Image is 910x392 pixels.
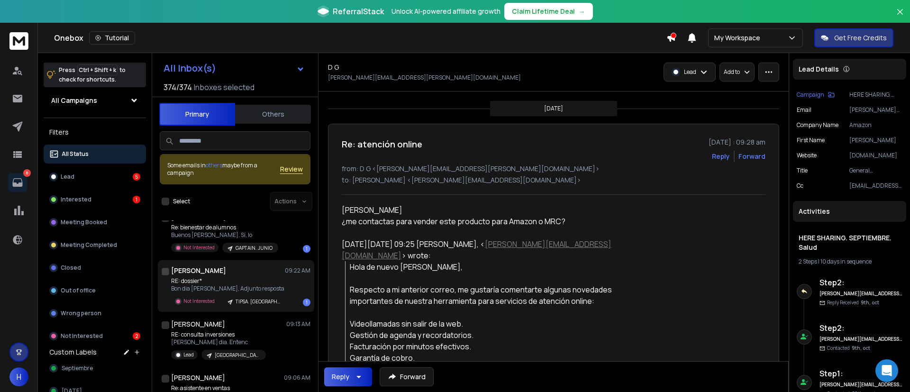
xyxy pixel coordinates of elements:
div: Activities [793,201,906,222]
button: Reply [324,367,372,386]
p: All Status [62,150,89,158]
div: [DATE][DATE] 09:25 [PERSON_NAME], < > wrote: [342,238,619,261]
h1: [PERSON_NAME] [171,373,225,383]
h6: Step 2 : [819,277,902,288]
h1: HERE SHARING. SEPTIEMBRE. Salud [799,233,901,252]
p: [DATE] : 09:28 am [709,137,765,147]
p: Lead [183,351,194,358]
div: 1 [133,196,140,203]
p: General Management | Operations | E-Commerce | [GEOGRAPHIC_DATA] | IESE MBA [849,167,902,174]
div: Some emails in maybe from a campaign [167,162,280,177]
button: H [9,367,28,386]
button: Close banner [894,6,906,28]
h1: [PERSON_NAME] [171,266,226,275]
p: [PERSON_NAME] [849,137,902,144]
p: Lead Details [799,64,839,74]
span: 374 / 374 [164,82,192,93]
p: Contacted [827,345,870,352]
p: to: [PERSON_NAME] <[PERSON_NAME][EMAIL_ADDRESS][DOMAIN_NAME]> [342,175,765,185]
p: Not Interested [183,298,215,305]
h1: All Inbox(s) [164,64,216,73]
li: Videollamadas sin salir de la web. [350,318,619,329]
p: My Workspace [714,33,764,43]
button: Lead5 [44,167,146,186]
span: Septiembre [62,365,93,372]
p: [GEOGRAPHIC_DATA]. 2 [215,352,260,359]
p: Wrong person [61,310,101,317]
p: Reply Received [827,299,879,306]
button: All Campaigns [44,91,146,110]
p: Unlock AI-powered affiliate growth [391,7,500,16]
span: 2 Steps [799,257,817,265]
p: GAPTAIN. JUNIO [236,245,273,252]
li: Garantía de cobro. [350,352,619,364]
p: Not Interested [183,244,215,251]
button: Septiembre [44,359,146,378]
p: [PERSON_NAME] dia. Entenc [171,338,266,346]
p: TIPSA. [GEOGRAPHIC_DATA] [236,298,281,305]
p: Interested [61,196,91,203]
button: Reply [712,152,730,161]
p: [EMAIL_ADDRESS][DOMAIN_NAME] [849,182,902,190]
span: 9th, oct [861,299,879,306]
p: Amazon [849,121,902,129]
h6: Step 2 : [819,322,902,334]
p: Re: bienestar de alumnos [171,224,278,231]
div: 1 [303,299,310,306]
button: All Inbox(s) [156,59,312,78]
button: Get Free Credits [814,28,893,47]
div: Open Intercom Messenger [875,359,898,382]
a: 8 [8,173,27,192]
p: Company Name [797,121,838,129]
div: Forward [738,152,765,161]
p: Add to [724,68,740,76]
p: [PERSON_NAME][EMAIL_ADDRESS][PERSON_NAME][DOMAIN_NAME] [849,106,902,114]
div: Reply [332,372,349,382]
p: HERE SHARING. SEPTIEMBRE. Salud [849,91,902,99]
p: [PERSON_NAME][EMAIL_ADDRESS][PERSON_NAME][DOMAIN_NAME] [328,74,521,82]
p: website [797,152,817,159]
button: Campaign [797,91,835,99]
button: Tutorial [89,31,135,45]
button: Out of office [44,281,146,300]
p: RE: dossier* [171,277,285,285]
button: Forward [380,367,434,386]
button: Primary [159,103,235,126]
button: Claim Lifetime Deal→ [504,3,593,20]
p: 09:06 AM [284,374,310,382]
li: Gestión de agenda y recordatorios. [350,329,619,341]
div: ¿me contactas para vender este producto para Amazon o MRC? [342,216,619,227]
p: Buenos [PERSON_NAME]. Sí, lo [171,231,278,239]
h1: [PERSON_NAME] [171,319,225,329]
div: [PERSON_NAME] [342,204,619,227]
div: 2 [133,332,140,340]
div: | [799,258,901,265]
div: Onebox [54,31,666,45]
span: 10 days in sequence [820,257,872,265]
p: 09:22 AM [285,267,310,274]
p: Press to check for shortcuts. [59,65,126,84]
h6: [PERSON_NAME][EMAIL_ADDRESS][DOMAIN_NAME] [819,381,902,388]
span: Review [280,164,303,174]
div: 5 [133,173,140,181]
button: Meeting Booked [44,213,146,232]
h1: Re: atención online [342,137,422,151]
span: → [579,7,585,16]
label: Select [173,198,190,205]
h3: Inboxes selected [194,82,255,93]
button: Closed [44,258,146,277]
div: Hola de nuevo [PERSON_NAME], [350,261,619,273]
h6: Step 1 : [819,368,902,379]
span: others [206,161,222,169]
div: 1 [303,245,310,253]
h1: All Campaigns [51,96,97,105]
p: 8 [23,169,31,177]
p: Bon dia [PERSON_NAME], Adjunto resposta [171,285,285,292]
h6: [PERSON_NAME][EMAIL_ADDRESS][DOMAIN_NAME] [819,290,902,297]
p: RE: consulta inversiones [171,331,266,338]
h3: Filters [44,126,146,139]
button: Not Interested2 [44,327,146,346]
